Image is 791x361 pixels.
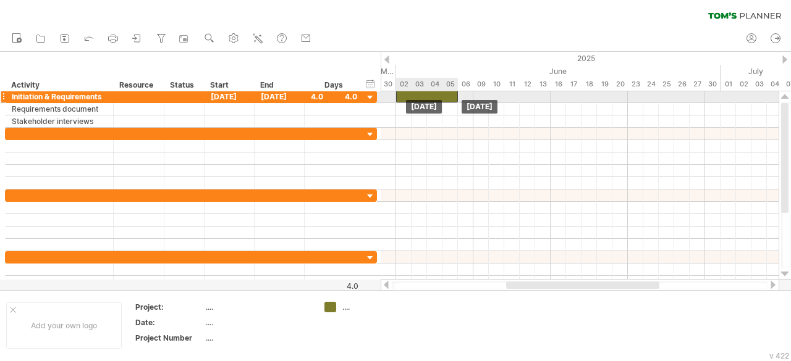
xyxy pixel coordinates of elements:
[628,78,643,91] div: Monday, 23 June 2025
[551,78,566,91] div: Monday, 16 June 2025
[427,78,442,91] div: Wednesday, 4 June 2025
[690,78,705,91] div: Friday, 27 June 2025
[458,78,473,91] div: Friday, 6 June 2025
[12,103,107,115] div: Requirements document
[205,91,255,102] div: [DATE]
[535,78,551,91] div: Friday, 13 June 2025
[612,78,628,91] div: Friday, 20 June 2025
[659,78,674,91] div: Wednesday, 25 June 2025
[412,78,427,91] div: Tuesday, 3 June 2025
[769,351,789,360] div: v 422
[12,91,107,102] div: Initiation & Requirements
[305,281,358,291] div: 4.0
[135,317,203,328] div: Date:
[210,79,247,91] div: Start
[520,78,535,91] div: Thursday, 12 June 2025
[396,65,721,78] div: June 2025
[643,78,659,91] div: Tuesday, 24 June 2025
[135,333,203,343] div: Project Number
[6,302,122,349] div: Add your own logo
[767,78,782,91] div: Friday, 4 July 2025
[342,302,410,312] div: ....
[406,100,442,114] div: [DATE]
[442,78,458,91] div: Thursday, 5 June 2025
[206,333,310,343] div: ....
[736,78,751,91] div: Wednesday, 2 July 2025
[566,78,582,91] div: Tuesday, 17 June 2025
[489,78,504,91] div: Tuesday, 10 June 2025
[381,78,396,91] div: Friday, 30 May 2025
[396,78,412,91] div: Monday, 2 June 2025
[11,79,106,91] div: Activity
[206,317,310,328] div: ....
[311,91,357,102] div: 4.0
[206,302,310,312] div: ....
[597,78,612,91] div: Thursday, 19 June 2025
[504,78,520,91] div: Wednesday, 11 June 2025
[473,78,489,91] div: Monday, 9 June 2025
[721,78,736,91] div: Tuesday, 1 July 2025
[705,78,721,91] div: Monday, 30 June 2025
[304,79,363,91] div: Days
[751,78,767,91] div: Thursday, 3 July 2025
[12,115,107,127] div: Stakeholder interviews
[462,100,497,114] div: [DATE]
[582,78,597,91] div: Wednesday, 18 June 2025
[260,79,297,91] div: End
[255,91,305,102] div: [DATE]
[119,79,157,91] div: Resource
[674,78,690,91] div: Thursday, 26 June 2025
[135,302,203,312] div: Project:
[170,79,197,91] div: Status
